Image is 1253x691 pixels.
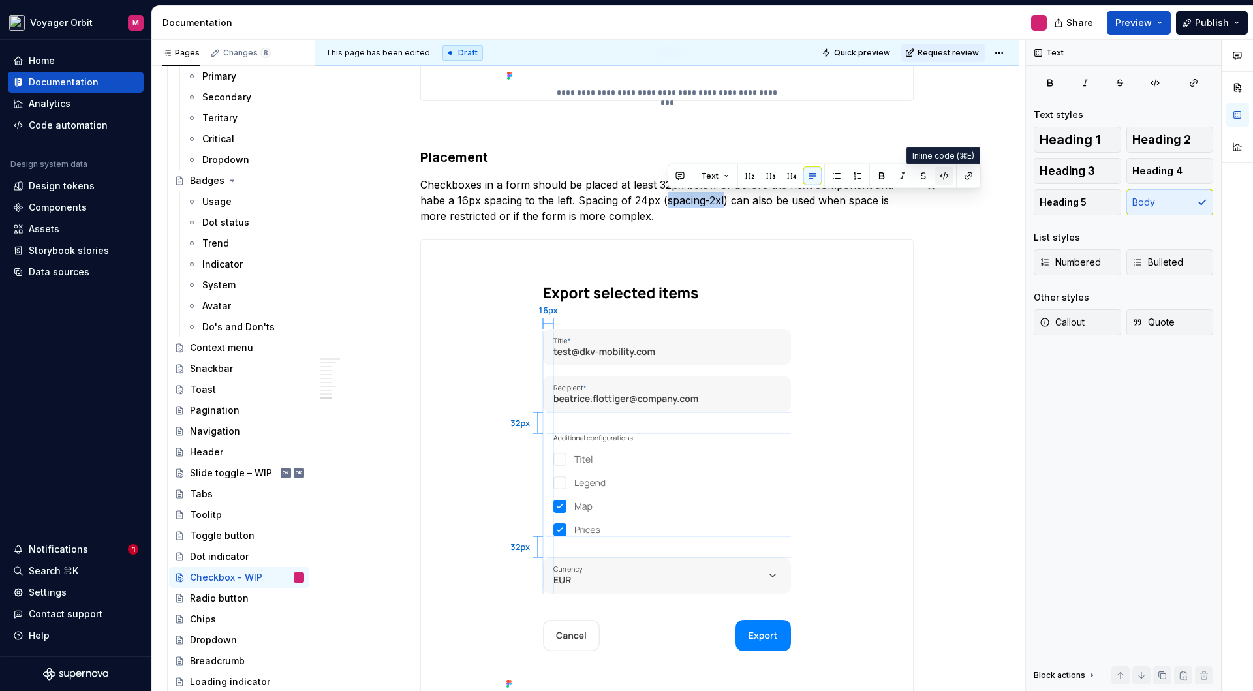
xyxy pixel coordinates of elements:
h3: Placement [420,148,914,166]
a: Avatar [181,296,309,316]
a: Indicator [181,254,309,275]
svg: Supernova Logo [43,668,108,681]
button: Notifications1 [8,539,144,560]
a: Badges [169,170,309,191]
button: Bulleted [1126,249,1214,275]
button: Heading 2 [1126,127,1214,153]
div: Dropdown [190,634,237,647]
div: Changes [223,48,271,58]
a: Radio button [169,588,309,609]
div: Critical [202,132,234,146]
span: Callout [1040,316,1085,329]
div: Header [190,446,223,459]
button: Heading 3 [1034,158,1121,184]
button: Quote [1126,309,1214,335]
button: Callout [1034,309,1121,335]
span: Quick preview [834,48,890,58]
div: Documentation [29,76,99,89]
span: Text [701,171,719,181]
button: Heading 4 [1126,158,1214,184]
a: Do's and Don'ts [181,316,309,337]
div: Dropdown [202,153,249,166]
div: Design system data [10,159,87,170]
div: Block actions [1034,670,1085,681]
a: Code automation [8,115,144,136]
div: Badges [190,174,224,187]
button: Heading 1 [1034,127,1121,153]
a: Breadcrumb [169,651,309,671]
div: Other styles [1034,291,1089,304]
span: Preview [1115,16,1152,29]
div: Checkbox - WIP [190,571,262,584]
div: Assets [29,223,59,236]
span: Request review [918,48,979,58]
span: Publish [1195,16,1229,29]
a: Snackbar [169,358,309,379]
div: Loading indicator [190,675,270,688]
a: Checkbox - WIP [169,567,309,588]
div: Usage [202,195,232,208]
span: Heading 1 [1040,133,1101,146]
div: Toast [190,383,216,396]
div: Radio button [190,592,249,605]
a: Secondary [181,87,309,108]
span: Heading 2 [1132,133,1191,146]
a: Toolitp [169,504,309,525]
a: Dropdown [181,149,309,170]
span: Heading 5 [1040,196,1087,209]
div: Documentation [162,16,309,29]
div: Teritary [202,112,238,125]
div: Chips [190,613,216,626]
div: Do's and Don'ts [202,320,275,333]
div: Settings [29,586,67,599]
button: Text [695,167,735,185]
button: Preview [1107,11,1171,35]
div: Toolitp [190,508,222,521]
span: This page has been edited. [326,48,432,58]
div: Trend [202,237,229,250]
div: List styles [1034,231,1080,244]
a: Critical [181,129,309,149]
div: Search ⌘K [29,564,78,577]
a: Home [8,50,144,71]
div: Slide toggle – WIP [190,467,272,480]
button: Help [8,625,144,646]
span: 8 [260,48,271,58]
span: Bulleted [1132,256,1183,269]
div: Analytics [29,97,70,110]
button: Publish [1176,11,1248,35]
div: Dot status [202,216,249,229]
div: Context menu [190,341,253,354]
div: Tabs [190,487,213,500]
div: Components [29,201,87,214]
div: Snackbar [190,362,233,375]
a: Assets [8,219,144,239]
a: System [181,275,309,296]
span: 1 [128,544,138,555]
a: Chips [169,609,309,630]
span: Heading 3 [1040,164,1095,177]
a: Context menu [169,337,309,358]
a: Dot status [181,212,309,233]
div: Avatar [202,299,231,313]
div: OK [296,467,302,480]
a: Components [8,197,144,218]
a: Navigation [169,421,309,442]
div: Dot indicator [190,550,249,563]
a: Slide toggle – WIPOKOK [169,463,309,484]
a: Analytics [8,93,144,114]
span: Heading 4 [1132,164,1183,177]
div: Pagination [190,404,240,417]
div: Help [29,629,50,642]
span: Quote [1132,316,1175,329]
div: Indicator [202,258,243,271]
div: Design tokens [29,179,95,192]
a: Trend [181,233,309,254]
div: Block actions [1034,666,1097,684]
div: Code automation [29,119,108,132]
a: Data sources [8,262,144,283]
span: Share [1066,16,1093,29]
a: Toast [169,379,309,400]
div: Voyager Orbit [30,16,93,29]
